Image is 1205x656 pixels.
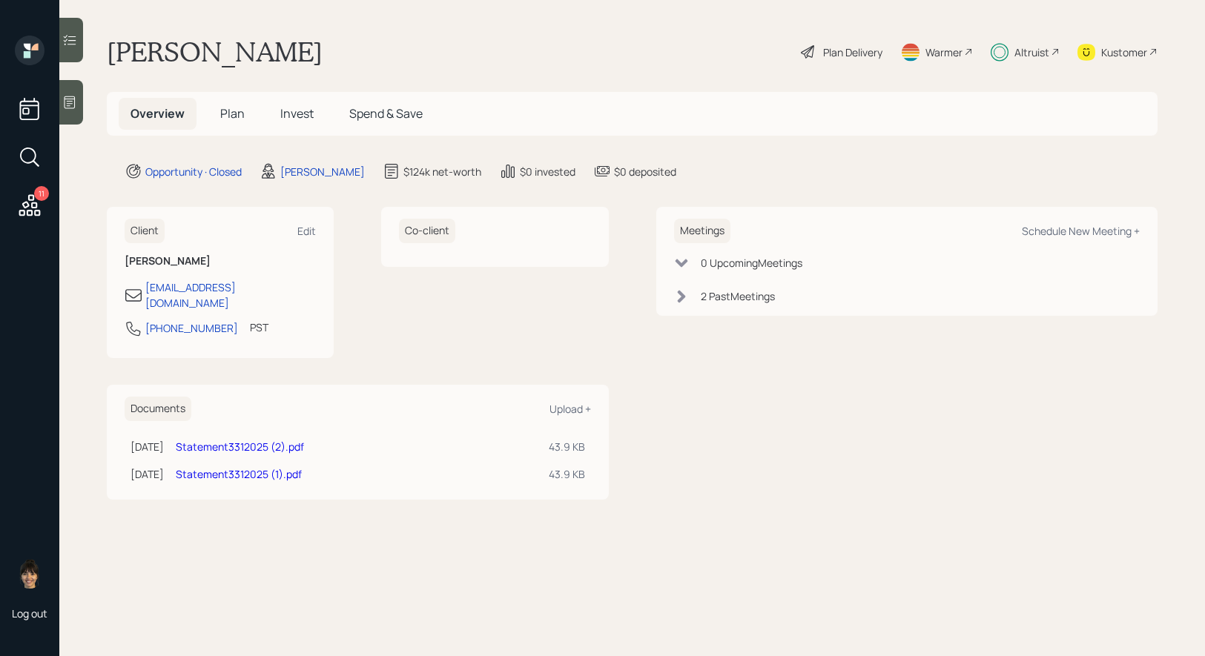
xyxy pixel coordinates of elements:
div: Log out [12,606,47,620]
div: Schedule New Meeting + [1022,224,1140,238]
div: 0 Upcoming Meeting s [701,255,802,271]
span: Plan [220,105,245,122]
div: Upload + [549,402,591,416]
h1: [PERSON_NAME] [107,36,323,68]
div: $0 deposited [614,164,676,179]
div: 2 Past Meeting s [701,288,775,304]
span: Spend & Save [349,105,423,122]
a: Statement3312025 (2).pdf [176,440,304,454]
div: 11 [34,186,49,201]
h6: Documents [125,397,191,421]
div: 43.9 KB [549,439,585,454]
div: Warmer [925,44,963,60]
h6: Client [125,219,165,243]
div: Plan Delivery [823,44,882,60]
h6: Meetings [674,219,730,243]
div: PST [250,319,268,335]
div: Opportunity · Closed [145,164,242,179]
div: [DATE] [131,466,164,482]
div: Altruist [1014,44,1049,60]
div: 43.9 KB [549,466,585,482]
div: [PHONE_NUMBER] [145,320,238,336]
img: treva-nostdahl-headshot.png [15,559,44,589]
h6: [PERSON_NAME] [125,255,316,268]
div: $0 invested [520,164,575,179]
div: [PERSON_NAME] [280,164,365,179]
div: [DATE] [131,439,164,454]
span: Overview [131,105,185,122]
div: $124k net-worth [403,164,481,179]
h6: Co-client [399,219,455,243]
a: Statement3312025 (1).pdf [176,467,302,481]
div: Kustomer [1101,44,1147,60]
div: [EMAIL_ADDRESS][DOMAIN_NAME] [145,279,316,311]
div: Edit [297,224,316,238]
span: Invest [280,105,314,122]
